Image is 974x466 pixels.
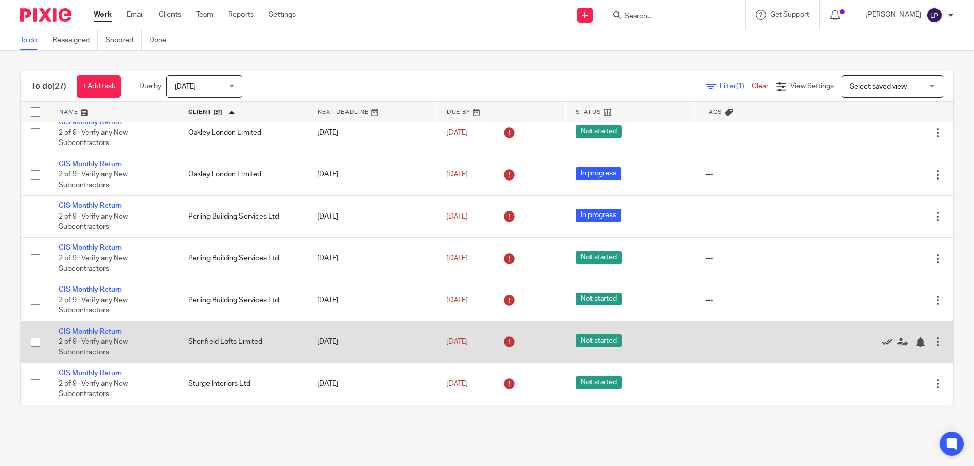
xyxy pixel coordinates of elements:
[59,244,122,252] a: CIS Monthly Return
[446,255,468,262] span: [DATE]
[736,83,744,90] span: (1)
[882,337,897,347] a: Mark as done
[307,237,436,279] td: [DATE]
[770,11,809,18] span: Get Support
[59,338,128,356] span: 2 of 9 · Verify any New Subcontractors
[705,128,814,138] div: ---
[446,129,468,136] span: [DATE]
[576,125,622,138] span: Not started
[20,8,71,22] img: Pixie
[228,10,254,20] a: Reports
[307,196,436,237] td: [DATE]
[59,370,122,377] a: CIS Monthly Return
[53,30,98,50] a: Reassigned
[576,376,622,389] span: Not started
[59,171,128,189] span: 2 of 9 · Verify any New Subcontractors
[926,7,943,23] img: svg%3E
[720,83,752,90] span: Filter
[705,109,722,115] span: Tags
[623,12,715,21] input: Search
[149,30,174,50] a: Done
[307,112,436,154] td: [DATE]
[127,10,144,20] a: Email
[705,253,814,263] div: ---
[159,10,181,20] a: Clients
[31,81,66,92] h1: To do
[178,363,307,405] td: Sturge Interiors Ltd
[178,112,307,154] td: Oakley London Limited
[446,380,468,387] span: [DATE]
[94,10,112,20] a: Work
[77,75,121,98] a: + Add task
[576,293,622,305] span: Not started
[307,363,436,405] td: [DATE]
[178,196,307,237] td: Perling Building Services Ltd
[59,286,122,293] a: CIS Monthly Return
[178,279,307,321] td: Perling Building Services Ltd
[446,213,468,220] span: [DATE]
[705,337,814,347] div: ---
[790,83,834,90] span: View Settings
[175,83,196,90] span: [DATE]
[59,255,128,272] span: 2 of 9 · Verify any New Subcontractors
[59,129,128,147] span: 2 of 9 · Verify any New Subcontractors
[59,161,122,168] a: CIS Monthly Return
[705,379,814,389] div: ---
[850,83,907,90] span: Select saved view
[752,83,769,90] a: Clear
[576,209,621,222] span: In progress
[59,213,128,231] span: 2 of 9 · Verify any New Subcontractors
[576,251,622,264] span: Not started
[178,154,307,195] td: Oakley London Limited
[59,202,122,209] a: CIS Monthly Return
[139,81,161,91] p: Due by
[705,295,814,305] div: ---
[59,119,122,126] a: CIS Monthly Return
[307,279,436,321] td: [DATE]
[196,10,213,20] a: Team
[307,321,436,363] td: [DATE]
[178,237,307,279] td: Perling Building Services Ltd
[576,334,622,347] span: Not started
[705,211,814,222] div: ---
[59,328,122,335] a: CIS Monthly Return
[59,380,128,398] span: 2 of 9 · Verify any New Subcontractors
[178,321,307,363] td: Shenfield Lofts Limited
[106,30,142,50] a: Snoozed
[865,10,921,20] p: [PERSON_NAME]
[269,10,296,20] a: Settings
[307,154,436,195] td: [DATE]
[576,167,621,180] span: In progress
[446,338,468,345] span: [DATE]
[59,297,128,314] span: 2 of 9 · Verify any New Subcontractors
[446,171,468,178] span: [DATE]
[52,82,66,90] span: (27)
[20,30,45,50] a: To do
[705,169,814,180] div: ---
[446,297,468,304] span: [DATE]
